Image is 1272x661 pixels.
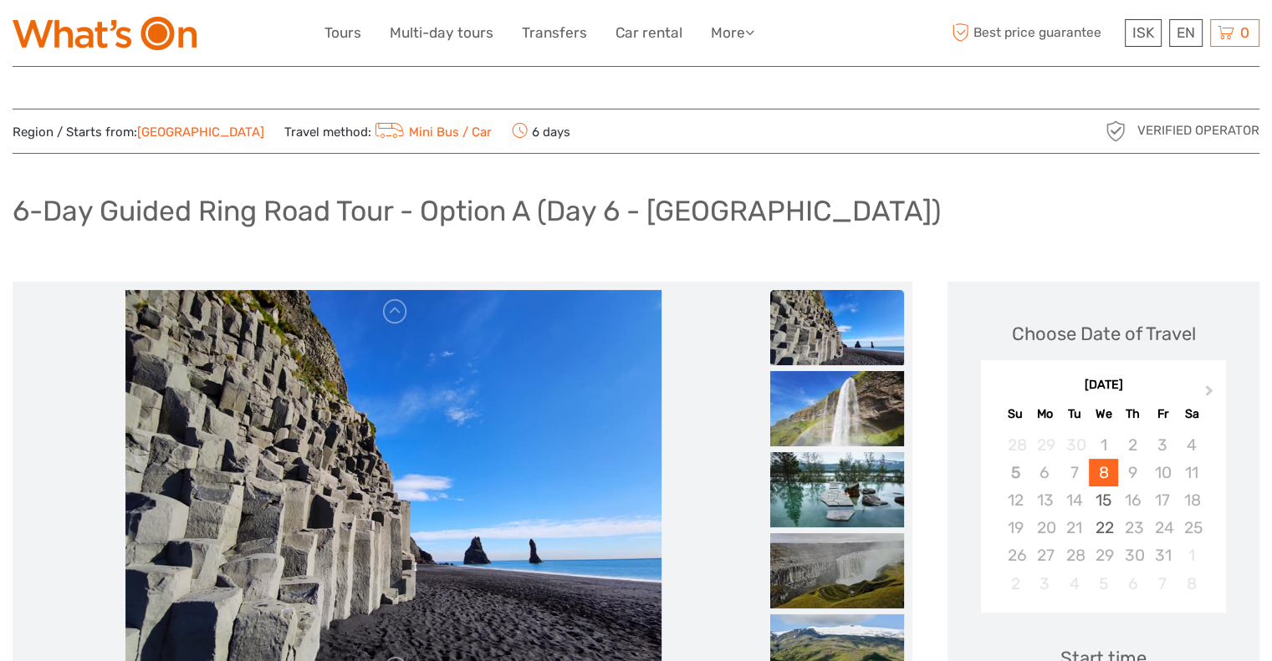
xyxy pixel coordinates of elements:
[1147,459,1177,486] div: Not available Friday, October 10th, 2025
[1118,431,1147,459] div: Not available Thursday, October 2nd, 2025
[1000,542,1029,569] div: Not available Sunday, October 26th, 2025
[1060,486,1089,514] div: Not available Tuesday, October 14th, 2025
[1147,486,1177,514] div: Not available Friday, October 17th, 2025
[1000,514,1029,542] div: Not available Sunday, October 19th, 2025
[1030,403,1060,425] div: Mo
[1177,403,1207,425] div: Sa
[1089,459,1118,486] div: Choose Wednesday, October 8th, 2025
[1030,570,1060,597] div: Not available Monday, November 3rd, 2025
[1060,431,1089,459] div: Not available Tuesday, September 30th, 2025
[371,125,492,140] a: Mini Bus / Car
[1060,459,1089,486] div: Not available Tuesday, October 7th, 2025
[1102,118,1129,145] img: verified_operator_grey_128.png
[13,17,197,50] img: What's On
[1147,542,1177,569] div: Not available Friday, October 31st, 2025
[1030,514,1060,542] div: Not available Monday, October 20th, 2025
[770,452,904,527] img: cba7a5dfe20b4c7ab1adfac2745e4540_slider_thumbnail.jpeg
[1147,403,1177,425] div: Fr
[1147,431,1177,459] div: Not available Friday, October 3rd, 2025
[1132,24,1154,41] span: ISK
[1030,459,1060,486] div: Not available Monday, October 6th, 2025
[1000,486,1029,514] div: Not available Sunday, October 12th, 2025
[13,124,264,141] span: Region / Starts from:
[1089,403,1118,425] div: We
[1089,514,1118,542] div: Choose Wednesday, October 22nd, 2025
[1060,570,1089,597] div: Not available Tuesday, November 4th, 2025
[1177,431,1207,459] div: Not available Saturday, October 4th, 2025
[948,19,1121,47] span: Best price guarantee
[1198,381,1224,408] button: Next Month
[1089,431,1118,459] div: Not available Wednesday, October 1st, 2025
[1030,486,1060,514] div: Not available Monday, October 13th, 2025
[1060,403,1089,425] div: Tu
[1177,486,1207,514] div: Not available Saturday, October 18th, 2025
[1238,24,1252,41] span: 0
[1118,542,1147,569] div: Not available Thursday, October 30th, 2025
[137,125,264,140] a: [GEOGRAPHIC_DATA]
[1118,570,1147,597] div: Not available Thursday, November 6th, 2025
[1177,514,1207,542] div: Not available Saturday, October 25th, 2025
[1177,570,1207,597] div: Not available Saturday, November 8th, 2025
[1012,321,1196,347] div: Choose Date of Travel
[616,21,682,45] a: Car rental
[1118,403,1147,425] div: Th
[522,21,587,45] a: Transfers
[987,431,1221,597] div: month 2025-10
[1089,570,1118,597] div: Not available Wednesday, November 5th, 2025
[1000,403,1029,425] div: Su
[1169,19,1203,47] div: EN
[1089,486,1118,514] div: Choose Wednesday, October 15th, 2025
[1177,542,1207,569] div: Not available Saturday, November 1st, 2025
[1000,459,1029,486] div: Not available Sunday, October 5th, 2025
[1177,459,1207,486] div: Not available Saturday, October 11th, 2025
[711,21,754,45] a: More
[512,119,570,143] span: 6 days
[13,194,941,228] h1: 6-Day Guided Ring Road Tour - Option A (Day 6 - [GEOGRAPHIC_DATA])
[1060,514,1089,542] div: Not available Tuesday, October 21st, 2025
[284,119,492,143] span: Travel method:
[981,377,1226,394] div: [DATE]
[1000,431,1029,459] div: Not available Sunday, September 28th, 2025
[1118,514,1147,542] div: Not available Thursday, October 23rd, 2025
[1089,542,1118,569] div: Not available Wednesday, October 29th, 2025
[1118,486,1147,514] div: Not available Thursday, October 16th, 2025
[1147,570,1177,597] div: Not available Friday, November 7th, 2025
[1060,542,1089,569] div: Not available Tuesday, October 28th, 2025
[770,290,904,365] img: a28a9a9c249c4e7fa9df08bc80742436_slider_thumbnail.jpeg
[1030,542,1060,569] div: Not available Monday, October 27th, 2025
[770,533,904,608] img: 16c861e177524d63b4704adfe2fa1def_slider_thumbnail.jpeg
[1137,122,1259,140] span: Verified Operator
[770,371,904,446] img: f562be156ccc4fc191b8da887d949d09_slider_thumbnail.jpeg
[1147,514,1177,542] div: Not available Friday, October 24th, 2025
[1000,570,1029,597] div: Not available Sunday, November 2nd, 2025
[390,21,493,45] a: Multi-day tours
[1118,459,1147,486] div: Not available Thursday, October 9th, 2025
[324,21,361,45] a: Tours
[1030,431,1060,459] div: Not available Monday, September 29th, 2025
